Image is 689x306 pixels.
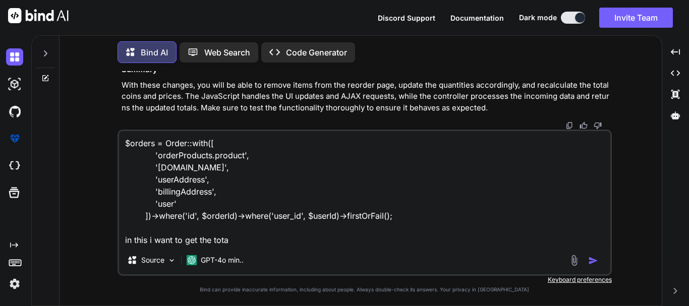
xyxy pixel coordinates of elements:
[201,255,244,265] p: GPT-4o min..
[204,46,250,58] p: Web Search
[6,275,23,292] img: settings
[118,286,612,293] p: Bind can provide inaccurate information, including about people. Always double-check its answers....
[519,13,557,23] span: Dark mode
[6,103,23,120] img: githubDark
[141,46,168,58] p: Bind AI
[450,13,504,23] button: Documentation
[565,121,573,130] img: copy
[378,13,435,23] button: Discord Support
[599,8,673,28] button: Invite Team
[119,131,610,246] textarea: $orders = Order::with([ 'orderProducts.product', '[DOMAIN_NAME]', 'userAddress', 'billingAddress'...
[122,80,610,114] p: With these changes, you will be able to remove items from the reorder page, update the quantities...
[6,130,23,147] img: premium
[378,14,435,22] span: Discord Support
[6,76,23,93] img: darkAi-studio
[588,256,598,266] img: icon
[8,8,69,23] img: Bind AI
[118,276,612,284] p: Keyboard preferences
[580,121,588,130] img: like
[6,157,23,174] img: cloudideIcon
[286,46,347,58] p: Code Generator
[450,14,504,22] span: Documentation
[141,255,164,265] p: Source
[568,255,580,266] img: attachment
[167,256,176,265] img: Pick Models
[6,48,23,66] img: darkChat
[187,255,197,265] img: GPT-4o mini
[594,121,602,130] img: dislike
